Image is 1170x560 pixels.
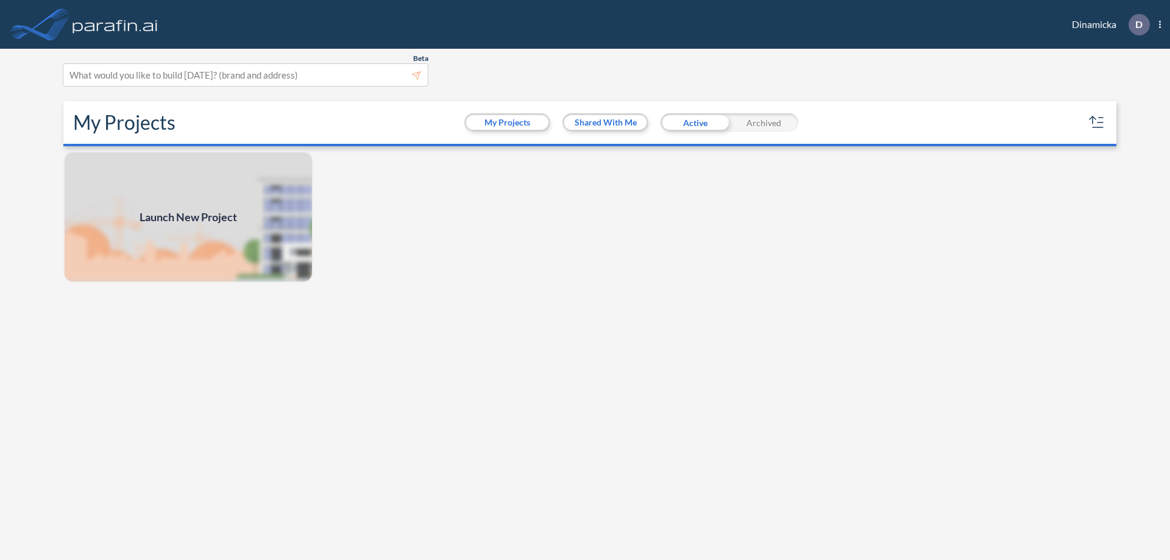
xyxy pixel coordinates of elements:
[729,113,798,132] div: Archived
[73,111,175,134] h2: My Projects
[466,115,548,130] button: My Projects
[70,12,160,37] img: logo
[564,115,647,130] button: Shared With Me
[1087,113,1107,132] button: sort
[63,151,313,283] a: Launch New Project
[1135,19,1143,30] p: D
[661,113,729,132] div: Active
[63,151,313,283] img: add
[140,209,237,225] span: Launch New Project
[413,54,428,63] span: Beta
[1054,14,1161,35] div: Dinamicka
